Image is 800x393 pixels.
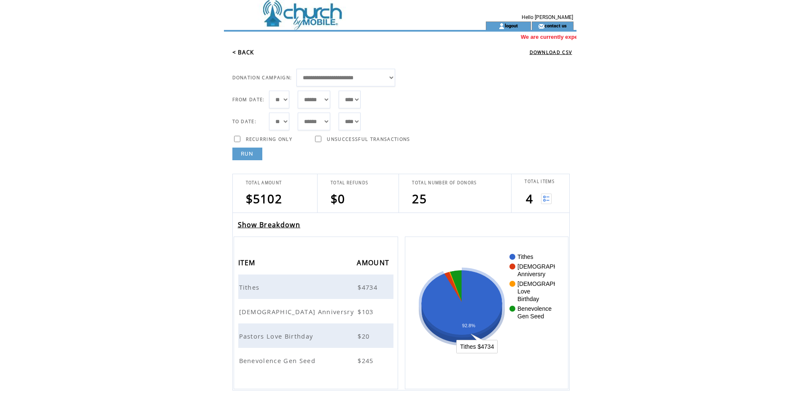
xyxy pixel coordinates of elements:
text: Gen Seed [517,313,544,320]
span: ITEM [238,256,258,272]
a: Show Breakdown [238,220,301,229]
text: Anniversry [517,271,545,277]
span: $103 [358,307,375,316]
span: FROM DATE: [232,97,265,102]
span: Tithes [239,283,262,291]
span: $245 [358,356,375,365]
span: Hello [PERSON_NAME] [522,14,573,20]
text: Love [517,288,531,295]
span: 25 [412,191,427,207]
span: Pastors Love Birthday [239,332,315,340]
a: contact us [544,23,567,28]
a: AMOUNT [357,260,391,265]
span: RECURRING ONLY [246,136,293,142]
a: DOWNLOAD CSV [530,49,572,55]
span: [DEMOGRAPHIC_DATA] Anniversry [239,307,356,316]
span: TOTAL AMOUNT [246,180,282,186]
span: AMOUNT [357,256,391,272]
a: [DEMOGRAPHIC_DATA] Anniversry [239,307,356,315]
span: TO DATE: [232,118,257,124]
span: TOTAL ITEMS [525,179,555,184]
svg: A chart. [418,250,555,376]
text: 92.8% [462,323,475,328]
marquee: We are currently experiencing an issue with opt-ins to Keywords. You may still send a SMS and MMS... [224,34,576,40]
text: [DEMOGRAPHIC_DATA] [517,280,584,287]
a: < BACK [232,48,254,56]
img: account_icon.gif [498,23,505,30]
a: RUN [232,148,262,160]
img: View list [541,194,552,204]
a: Pastors Love Birthday [239,331,315,339]
span: $5102 [246,191,283,207]
span: $4734 [358,283,380,291]
text: Birthday [517,296,539,302]
a: Tithes [239,283,262,290]
span: 4 [526,191,533,207]
span: TOTAL REFUNDS [331,180,368,186]
span: UNSUCCESSFUL TRANSACTIONS [327,136,410,142]
span: TOTAL NUMBER OF DONORS [412,180,477,186]
span: DONATION CAMPAIGN: [232,75,292,81]
span: $20 [358,332,372,340]
span: $0 [331,191,345,207]
text: [DEMOGRAPHIC_DATA] [517,263,584,270]
img: contact_us_icon.gif [538,23,544,30]
text: Tithes [517,253,533,260]
text: Benevolence [517,305,552,312]
text: Tithes $4734 [460,343,494,350]
span: Benevolence Gen Seed [239,356,318,365]
a: logout [505,23,518,28]
a: ITEM [238,260,258,265]
a: Benevolence Gen Seed [239,356,318,363]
